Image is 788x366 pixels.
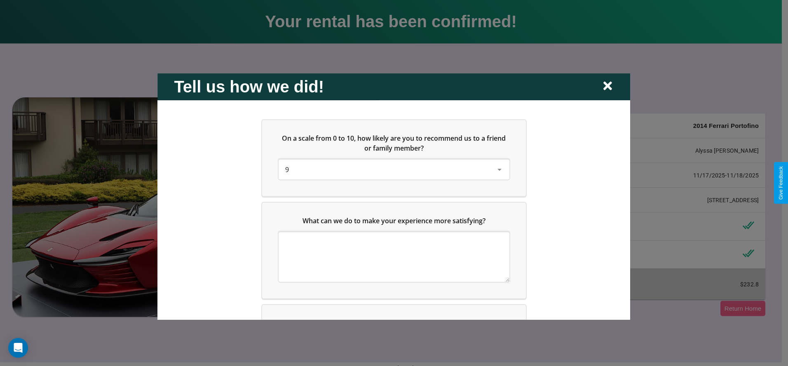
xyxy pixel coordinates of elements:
span: What can we do to make your experience more satisfying? [303,216,485,225]
h5: On a scale from 0 to 10, how likely are you to recommend us to a friend or family member? [279,133,509,153]
div: On a scale from 0 to 10, how likely are you to recommend us to a friend or family member? [279,159,509,179]
div: Give Feedback [778,166,784,200]
div: Open Intercom Messenger [8,338,28,358]
span: 9 [285,165,289,174]
h2: Tell us how we did! [174,77,324,96]
span: On a scale from 0 to 10, how likely are you to recommend us to a friend or family member? [282,133,508,152]
div: On a scale from 0 to 10, how likely are you to recommend us to a friend or family member? [262,120,526,196]
span: Which of the following features do you value the most in a vehicle? [287,318,496,327]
